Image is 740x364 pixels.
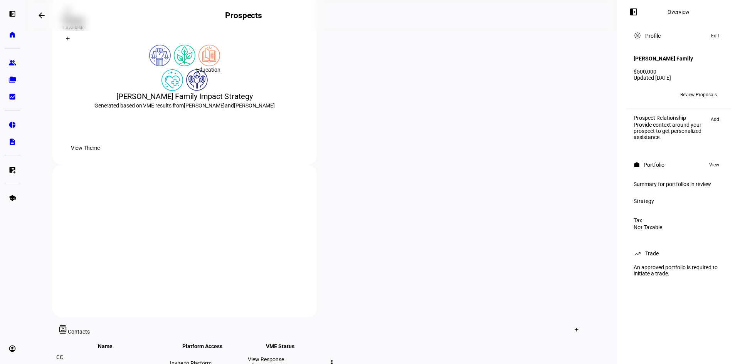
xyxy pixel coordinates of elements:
[634,217,723,223] div: Tax
[629,261,728,280] div: An approved portfolio is required to initiate a trade.
[198,45,220,66] img: education.colored.svg
[37,11,46,20] mat-icon: arrow_backwards
[5,134,20,149] a: description
[709,160,719,169] span: View
[193,65,224,74] div: Education
[634,32,641,39] mat-icon: account_circle
[62,102,308,109] div: Generated based on VME results from and
[68,329,90,335] span: Contacts
[182,343,234,349] span: Platform Access
[5,89,20,104] a: bid_landscape
[149,45,171,66] img: democracy.colored.svg
[634,31,723,40] eth-panel-overview-card-header: Profile
[5,27,20,42] a: home
[8,76,16,84] eth-mat-symbol: folder_copy
[62,91,308,102] div: [PERSON_NAME] Family Impact Strategy
[8,10,16,18] eth-mat-symbol: left_panel_open
[266,343,306,349] span: VME Status
[8,121,16,129] eth-mat-symbol: pie_chart
[5,72,20,87] a: folder_copy
[54,351,66,363] div: CC
[225,11,262,20] h2: Prospects
[634,160,723,169] eth-panel-overview-card-header: Portfolio
[634,162,640,168] mat-icon: work
[186,69,208,91] img: humanRights.colored.svg
[184,102,225,109] span: [PERSON_NAME]
[8,166,16,174] eth-mat-symbol: list_alt_add
[634,69,723,75] div: $500,000
[634,122,707,140] div: Provide context around your prospect to get personalized assistance.
[5,55,20,70] a: group
[59,325,68,334] mat-icon: contacts
[8,194,16,202] eth-mat-symbol: school
[645,33,661,39] div: Profile
[8,345,16,352] eth-mat-symbol: account_circle
[711,31,719,40] span: Edit
[5,117,20,133] a: pie_chart
[248,356,324,362] div: View Response
[634,249,723,258] eth-panel-overview-card-header: Trade
[174,45,195,66] img: climateChange.colored.svg
[707,115,723,124] button: Add
[674,89,723,101] button: Review Proposals
[62,140,109,156] button: View Theme
[707,31,723,40] button: Edit
[634,224,723,230] div: Not Taxable
[634,55,693,62] h4: [PERSON_NAME] Family
[711,115,719,124] span: Add
[634,75,723,81] div: Updated [DATE]
[634,181,723,187] div: Summary for portfolios in review
[8,59,16,67] eth-mat-symbol: group
[234,102,275,109] span: [PERSON_NAME]
[98,343,124,349] span: Name
[8,138,16,146] eth-mat-symbol: description
[644,162,664,168] div: Portfolio
[71,140,100,156] span: View Theme
[645,250,659,257] div: Trade
[634,198,723,204] div: Strategy
[8,93,16,101] eth-mat-symbol: bid_landscape
[629,7,638,17] mat-icon: left_panel_open
[705,160,723,169] button: View
[634,115,707,121] div: Prospect Relationship
[8,31,16,39] eth-mat-symbol: home
[161,69,183,91] img: healthWellness.colored.svg
[668,9,690,15] div: Overview
[680,89,717,101] span: Review Proposals
[634,250,641,257] mat-icon: trending_up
